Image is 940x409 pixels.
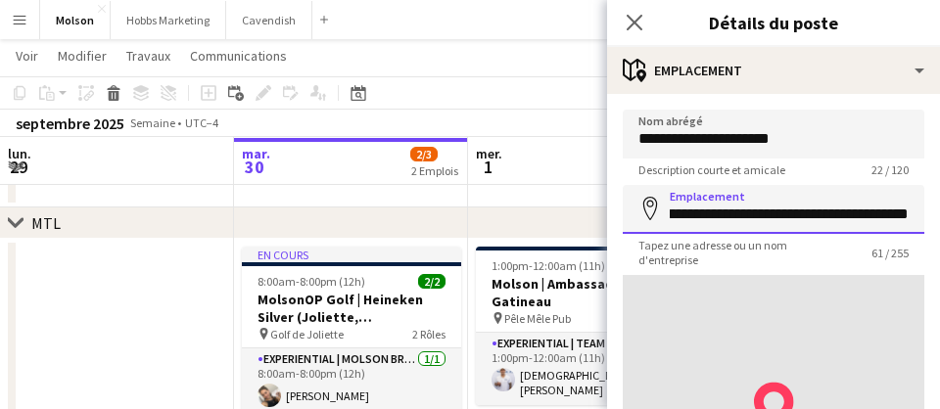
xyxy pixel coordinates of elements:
button: Hobbs Marketing [111,1,226,39]
span: Description courte et amicale [623,162,801,177]
h3: Molson | Ambassadeur BDM | Gatineau [476,275,695,310]
h3: MolsonOP Golf | Heineken Silver (Joliette, [GEOGRAPHIC_DATA]) [242,291,461,326]
span: Travaux [126,47,170,65]
span: 8:00am-8:00pm (12h) [258,274,365,289]
span: Tapez une adresse ou un nom d'entreprise [623,238,856,267]
a: Voir [8,43,46,68]
div: septembre 2025 [16,114,124,133]
h3: Détails du poste [607,10,940,35]
span: 30 [239,156,270,178]
a: Travaux [118,43,178,68]
span: 2/2 [418,274,446,289]
button: Molson [40,1,111,39]
app-job-card: 1:00pm-12:00am (11h) (Thu)1/1Molson | Ambassadeur BDM | Gatineau Pêle Mêle Pub1 RôleExperiential ... [476,247,695,405]
app-card-role: Experiential | Team Lead1/11:00pm-12:00am (11h)[DEMOGRAPHIC_DATA][PERSON_NAME] [476,333,695,405]
div: MTL [31,213,61,233]
span: mar. [242,145,270,162]
span: Voir [16,47,38,65]
span: 22 / 120 [856,162,924,177]
span: Golf de Joliette [270,327,344,341]
button: Cavendish [226,1,312,39]
span: 2/3 [410,147,438,161]
div: Emplacement [607,47,940,94]
span: mer. [476,145,502,162]
span: 2 Rôles [412,327,446,341]
span: Semaine 40 [128,115,177,145]
div: 2 Emplois [411,163,458,178]
span: 61 / 255 [856,246,924,260]
span: Pêle Mêle Pub [504,311,571,326]
div: UTC−4 [185,115,218,130]
a: Communications [182,43,295,68]
span: Communications [190,47,287,65]
a: Modifier [50,43,115,68]
span: lun. [8,145,31,162]
span: 29 [5,156,31,178]
span: Modifier [58,47,107,65]
span: 1:00pm-12:00am (11h) (Thu) [492,258,635,273]
span: 1 [473,156,502,178]
div: En cours [242,247,461,262]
